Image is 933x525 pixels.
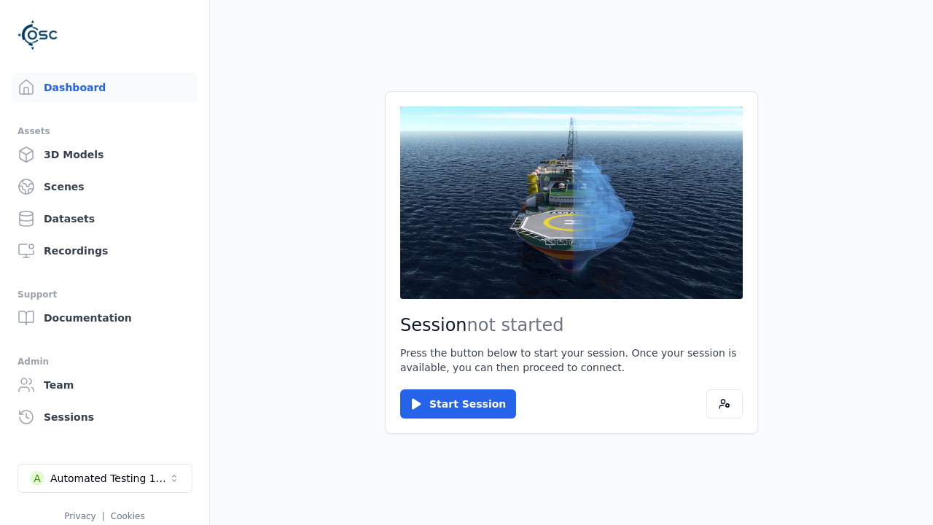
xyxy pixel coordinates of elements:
a: 3D Models [12,140,198,169]
div: Admin [17,353,192,370]
a: Datasets [12,204,198,233]
button: Start Session [400,389,516,419]
a: Scenes [12,172,198,201]
div: Assets [17,122,192,140]
div: A [30,471,44,486]
div: Automated Testing 1 - Playwright [50,471,168,486]
div: Support [17,286,192,303]
a: Cookies [111,511,145,521]
span: | [102,511,105,521]
a: Privacy [64,511,95,521]
a: Documentation [12,303,198,332]
h2: Session [400,314,743,337]
a: Recordings [12,236,198,265]
a: Team [12,370,198,400]
button: Select a workspace [17,464,192,493]
a: Dashboard [12,73,198,102]
img: Logo [17,15,58,55]
p: Press the button below to start your session. Once your session is available, you can then procee... [400,346,743,375]
span: not started [467,315,564,335]
a: Sessions [12,402,198,432]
